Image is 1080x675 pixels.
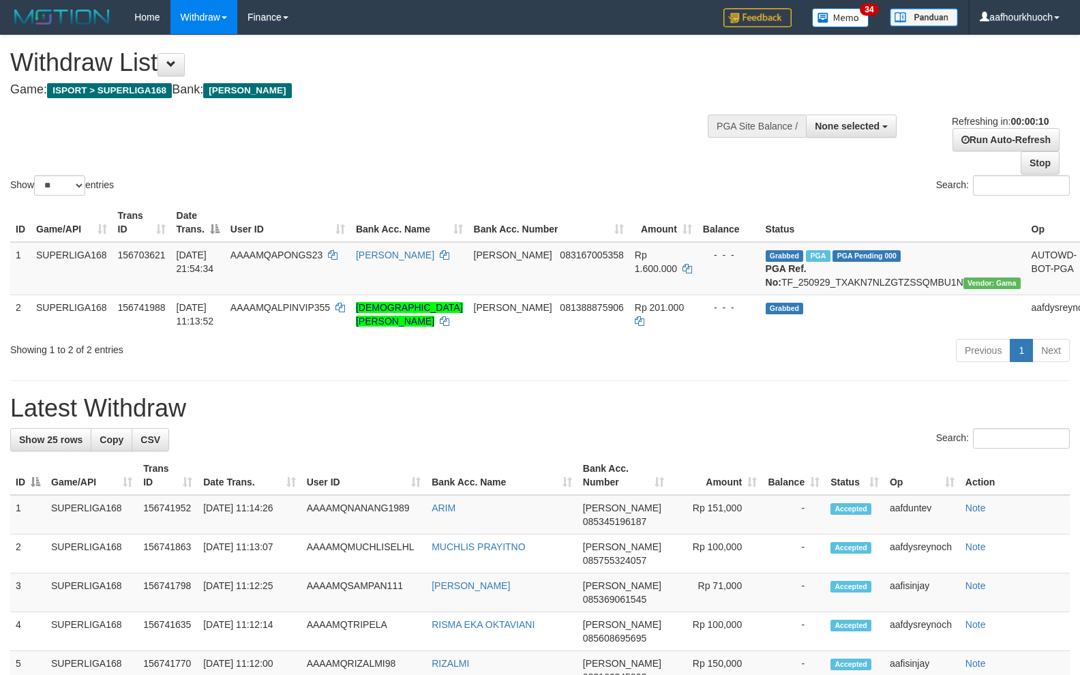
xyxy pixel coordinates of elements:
h1: Withdraw List [10,49,706,76]
label: Search: [936,175,1070,196]
a: Note [965,541,986,552]
a: RIZALMI [432,658,469,669]
td: [DATE] 11:14:26 [198,495,301,535]
label: Search: [936,428,1070,449]
a: [PERSON_NAME] [432,580,510,591]
span: PGA Pending [832,250,901,262]
th: Action [960,456,1070,495]
button: None selected [806,115,897,138]
div: PGA Site Balance / [708,115,806,138]
a: Note [965,580,986,591]
a: Copy [91,428,132,451]
strong: 00:00:10 [1010,116,1049,127]
td: 1 [10,242,31,295]
td: 156741863 [138,535,198,573]
input: Search: [973,175,1070,196]
td: aafdysreynoch [884,535,960,573]
td: TF_250929_TXAKN7NLZGTZSSQMBU1N [760,242,1026,295]
span: Refreshing in: [952,116,1049,127]
select: Showentries [34,175,85,196]
a: [PERSON_NAME] [356,250,434,260]
td: SUPERLIGA168 [46,612,138,651]
td: 2 [10,295,31,333]
span: 34 [860,3,878,16]
span: Vendor URL: https://trx31.1velocity.biz [963,277,1021,289]
a: [DEMOGRAPHIC_DATA][PERSON_NAME] [356,302,463,327]
td: Rp 151,000 [670,495,763,535]
td: 1 [10,495,46,535]
td: 3 [10,573,46,612]
td: SUPERLIGA168 [31,295,112,333]
span: [PERSON_NAME] [583,658,661,669]
span: AAAAMQALPINVIP355 [230,302,330,313]
span: Marked by aafchhiseyha [806,250,830,262]
a: Stop [1021,151,1060,175]
a: RISMA EKA OKTAVIANI [432,619,535,630]
span: Copy 085755324057 to clipboard [583,555,646,566]
td: AAAAMQSAMPAN111 [301,573,427,612]
td: 156741798 [138,573,198,612]
td: [DATE] 11:12:14 [198,612,301,651]
span: [PERSON_NAME] [474,250,552,260]
td: Rp 71,000 [670,573,763,612]
img: Button%20Memo.svg [812,8,869,27]
span: Accepted [830,659,871,670]
span: None selected [815,121,880,132]
th: Trans ID: activate to sort column ascending [112,203,171,242]
span: 156703621 [118,250,166,260]
span: [PERSON_NAME] [583,619,661,630]
th: Bank Acc. Name: activate to sort column ascending [350,203,468,242]
th: Status: activate to sort column ascending [825,456,884,495]
a: 1 [1010,339,1033,362]
th: Bank Acc. Name: activate to sort column ascending [426,456,577,495]
span: Copy [100,434,123,445]
h4: Game: Bank: [10,83,706,97]
a: Previous [956,339,1010,362]
th: Balance: activate to sort column ascending [762,456,825,495]
h1: Latest Withdraw [10,395,1070,422]
a: Note [965,619,986,630]
td: 2 [10,535,46,573]
a: ARIM [432,502,455,513]
th: Date Trans.: activate to sort column ascending [198,456,301,495]
td: [DATE] 11:12:25 [198,573,301,612]
th: Date Trans.: activate to sort column descending [171,203,225,242]
th: User ID: activate to sort column ascending [225,203,350,242]
th: Amount: activate to sort column ascending [629,203,697,242]
input: Search: [973,428,1070,449]
span: [PERSON_NAME] [583,541,661,552]
td: AAAAMQTRIPELA [301,612,427,651]
b: PGA Ref. No: [766,263,807,288]
div: - - - [703,248,755,262]
div: Showing 1 to 2 of 2 entries [10,337,440,357]
span: Copy 081388875906 to clipboard [560,302,623,313]
th: ID [10,203,31,242]
td: aafisinjay [884,573,960,612]
span: Show 25 rows [19,434,82,445]
span: Rp 1.600.000 [635,250,677,274]
span: [PERSON_NAME] [583,502,661,513]
th: Game/API: activate to sort column ascending [46,456,138,495]
th: Game/API: activate to sort column ascending [31,203,112,242]
span: Rp 201.000 [635,302,684,313]
td: Rp 100,000 [670,535,763,573]
span: Accepted [830,542,871,554]
span: Grabbed [766,250,804,262]
img: MOTION_logo.png [10,7,114,27]
div: - - - [703,301,755,314]
td: 4 [10,612,46,651]
td: Rp 100,000 [670,612,763,651]
a: Note [965,502,986,513]
span: Copy 085345196187 to clipboard [583,516,646,527]
span: Copy 085608695695 to clipboard [583,633,646,644]
th: Bank Acc. Number: activate to sort column ascending [468,203,629,242]
th: User ID: activate to sort column ascending [301,456,427,495]
span: AAAAMQAPONGS23 [230,250,322,260]
a: Run Auto-Refresh [952,128,1060,151]
span: [PERSON_NAME] [203,83,291,98]
th: Amount: activate to sort column ascending [670,456,763,495]
td: SUPERLIGA168 [31,242,112,295]
a: Note [965,658,986,669]
img: Feedback.jpg [723,8,792,27]
td: AAAAMQMUCHLISELHL [301,535,427,573]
